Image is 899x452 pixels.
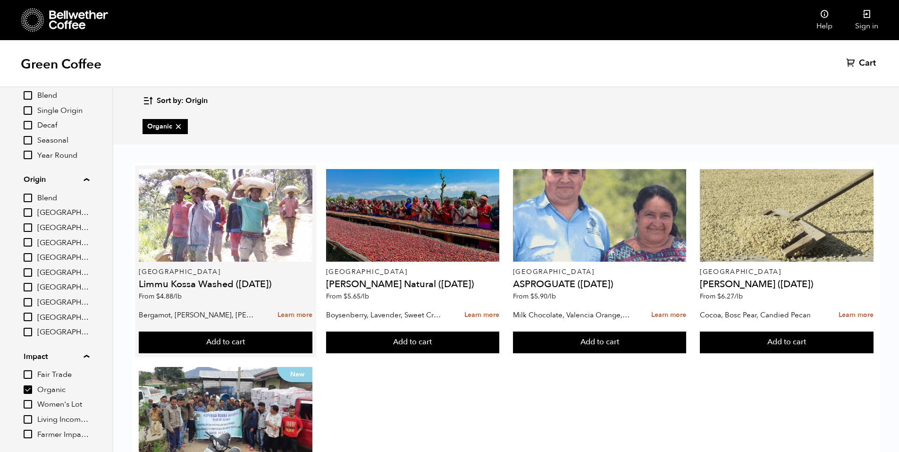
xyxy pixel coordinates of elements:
span: [GEOGRAPHIC_DATA] [37,282,89,293]
span: [GEOGRAPHIC_DATA] [37,208,89,218]
span: $ [344,292,347,301]
span: Blend [37,91,89,101]
p: [GEOGRAPHIC_DATA] [513,269,687,275]
h4: ASPROGUATE ([DATE]) [513,280,687,289]
input: Blend [24,194,32,202]
input: [GEOGRAPHIC_DATA] [24,298,32,307]
bdi: 5.90 [530,292,556,301]
span: /lb [173,292,182,301]
input: [GEOGRAPHIC_DATA] [24,328,32,336]
input: [GEOGRAPHIC_DATA] [24,313,32,321]
span: Cart [859,58,876,69]
p: New [277,367,312,382]
input: Women's Lot [24,400,32,409]
span: [GEOGRAPHIC_DATA] [37,238,89,248]
span: From [139,292,182,301]
bdi: 5.65 [344,292,369,301]
span: [GEOGRAPHIC_DATA] [37,268,89,278]
h4: [PERSON_NAME] Natural ([DATE]) [326,280,500,289]
p: Boysenberry, Lavender, Sweet Cream [326,308,444,322]
span: Blend [37,193,89,204]
span: /lb [547,292,556,301]
h4: [PERSON_NAME] ([DATE]) [700,280,874,289]
button: Add to cart [513,332,687,353]
button: Add to cart [326,332,500,353]
h4: Limmu Kossa Washed ([DATE]) [139,280,312,289]
span: /lb [734,292,743,301]
p: [GEOGRAPHIC_DATA] [700,269,874,275]
summary: Origin [24,174,89,185]
input: Year Round [24,151,32,159]
button: Add to cart [139,332,312,353]
a: Learn more [839,305,874,325]
span: [GEOGRAPHIC_DATA] [37,313,89,323]
bdi: 6.27 [717,292,743,301]
span: Living Income Pricing [37,415,89,425]
input: Organic [24,385,32,394]
input: Fair Trade [24,370,32,379]
span: $ [717,292,721,301]
input: [GEOGRAPHIC_DATA] [24,283,32,291]
summary: Impact [24,351,89,362]
p: [GEOGRAPHIC_DATA] [326,269,500,275]
input: Decaf [24,121,32,129]
span: From [700,292,743,301]
span: [GEOGRAPHIC_DATA] [37,327,89,338]
h1: Green Coffee [21,56,101,73]
span: $ [156,292,160,301]
button: Add to cart [700,332,874,353]
span: /lb [361,292,369,301]
span: [GEOGRAPHIC_DATA] [37,253,89,263]
bdi: 4.88 [156,292,182,301]
span: Single Origin [37,106,89,116]
p: Bergamot, [PERSON_NAME], [PERSON_NAME] [139,308,257,322]
input: Living Income Pricing [24,415,32,424]
input: Farmer Impact Fund [24,430,32,438]
input: Blend [24,91,32,100]
a: Learn more [651,305,686,325]
a: Learn more [277,305,312,325]
span: Seasonal [37,136,89,146]
input: [GEOGRAPHIC_DATA] [24,268,32,277]
button: Sort by: Origin [143,90,208,112]
input: Single Origin [24,106,32,115]
input: [GEOGRAPHIC_DATA] [24,238,32,247]
span: Year Round [37,151,89,161]
span: Organic [37,385,89,395]
a: Learn more [464,305,499,325]
span: Women's Lot [37,400,89,410]
span: Decaf [37,120,89,131]
span: [GEOGRAPHIC_DATA] [37,223,89,233]
p: [GEOGRAPHIC_DATA] [139,269,312,275]
span: $ [530,292,534,301]
p: Milk Chocolate, Valencia Orange, Agave [513,308,631,322]
input: [GEOGRAPHIC_DATA] [24,208,32,217]
span: [GEOGRAPHIC_DATA] [37,298,89,308]
input: [GEOGRAPHIC_DATA] [24,253,32,262]
input: [GEOGRAPHIC_DATA] [24,223,32,232]
span: Organic [147,122,183,131]
span: From [513,292,556,301]
span: From [326,292,369,301]
p: Cocoa, Bosc Pear, Candied Pecan [700,308,818,322]
input: Seasonal [24,136,32,145]
a: Cart [846,58,878,69]
span: Fair Trade [37,370,89,380]
span: Sort by: Origin [157,96,208,106]
span: Farmer Impact Fund [37,430,89,440]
